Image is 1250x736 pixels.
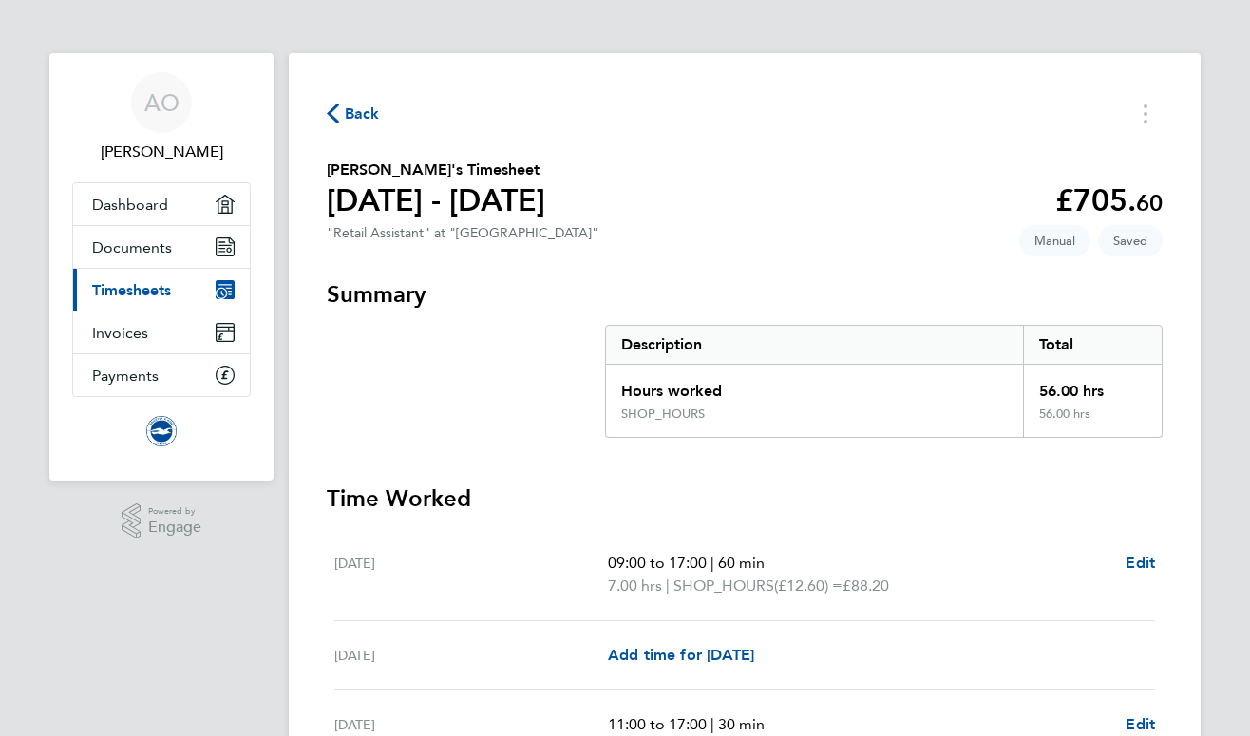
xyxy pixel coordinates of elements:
span: £88.20 [843,576,889,594]
h2: [PERSON_NAME]'s Timesheet [327,159,545,181]
a: Powered byEngage [122,503,202,539]
span: Payments [92,367,159,385]
div: "Retail Assistant" at "[GEOGRAPHIC_DATA]" [327,225,598,241]
span: Add time for [DATE] [608,646,754,664]
span: Alexandra Oursaki [72,141,251,163]
span: Powered by [148,503,201,519]
span: Timesheets [92,281,171,299]
img: brightonandhovealbion-logo-retina.png [146,416,177,446]
div: [DATE] [334,552,608,597]
a: Payments [73,354,250,396]
span: 60 [1136,189,1163,217]
span: (£12.60) = [774,576,843,594]
span: Dashboard [92,196,168,214]
span: 11:00 to 17:00 [608,715,707,733]
a: AO[PERSON_NAME] [72,72,251,163]
a: Timesheets [73,269,250,311]
h3: Time Worked [327,483,1163,514]
a: Edit [1126,713,1155,736]
app-decimal: £705. [1055,182,1163,218]
a: Go to home page [72,416,251,446]
span: 09:00 to 17:00 [608,554,707,572]
span: This timesheet is Saved. [1098,225,1163,256]
div: SHOP_HOURS [621,406,705,422]
span: Edit [1126,554,1155,572]
div: Total [1023,326,1162,364]
span: SHOP_HOURS [673,575,774,597]
span: 30 min [718,715,765,733]
span: AO [144,90,180,115]
span: 7.00 hrs [608,576,662,594]
span: Edit [1126,715,1155,733]
div: Summary [605,325,1163,438]
button: Timesheets Menu [1128,99,1163,128]
div: Hours worked [606,365,1023,406]
h1: [DATE] - [DATE] [327,181,545,219]
span: Engage [148,519,201,536]
span: Back [345,103,380,125]
a: Invoices [73,311,250,353]
nav: Main navigation [49,53,274,481]
div: 56.00 hrs [1023,406,1162,437]
div: 56.00 hrs [1023,365,1162,406]
span: | [666,576,670,594]
span: | [710,715,714,733]
span: 60 min [718,554,765,572]
div: Description [606,326,1023,364]
a: Add time for [DATE] [608,644,754,667]
a: Documents [73,226,250,268]
a: Edit [1126,552,1155,575]
h3: Summary [327,279,1163,310]
div: [DATE] [334,644,608,667]
a: Dashboard [73,183,250,225]
span: Documents [92,238,172,256]
button: Back [327,102,380,125]
span: Invoices [92,324,148,342]
span: This timesheet was manually created. [1019,225,1090,256]
span: | [710,554,714,572]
